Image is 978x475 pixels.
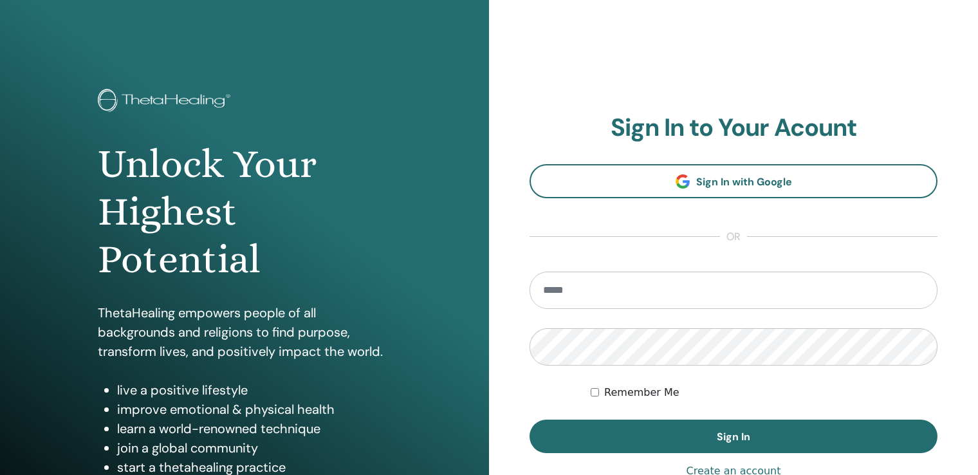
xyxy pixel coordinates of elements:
[720,229,747,245] span: or
[530,164,937,198] a: Sign In with Google
[98,140,392,284] h1: Unlock Your Highest Potential
[696,175,792,189] span: Sign In with Google
[604,385,679,400] label: Remember Me
[530,113,937,143] h2: Sign In to Your Acount
[117,419,392,438] li: learn a world-renowned technique
[591,385,937,400] div: Keep me authenticated indefinitely or until I manually logout
[717,430,750,443] span: Sign In
[117,380,392,400] li: live a positive lifestyle
[117,400,392,419] li: improve emotional & physical health
[98,303,392,361] p: ThetaHealing empowers people of all backgrounds and religions to find purpose, transform lives, a...
[530,420,937,453] button: Sign In
[117,438,392,458] li: join a global community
